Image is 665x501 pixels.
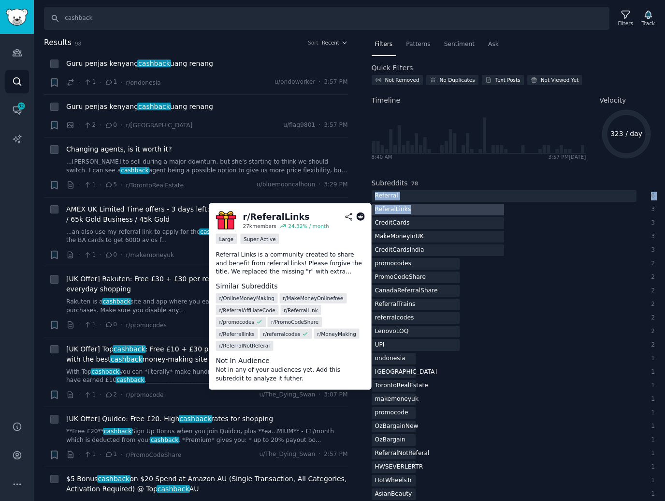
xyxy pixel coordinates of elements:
[271,319,318,325] span: r/ PromoCodeShare
[66,59,213,69] a: Guru penjas kenyangcashbackuang renang
[372,380,432,392] div: TorontoRealEstate
[66,427,348,444] a: **Free £20**cashbackSign Up Bonus when you join Quidco, plus **ea...MIUM** - £1/month which is de...
[219,330,255,337] span: r/ Referrallinks
[216,210,236,230] img: ReferalLinks
[243,223,276,229] div: 27k members
[372,448,433,460] div: ReferralNotReferal
[66,158,348,175] a: ...[PERSON_NAME] to sell during a major downturn, but she's starting to think we should switch. I...
[647,409,655,417] div: 1
[317,330,356,337] span: r/ MoneyMaking
[260,391,316,399] span: u/The_Dying_Swan
[257,181,316,189] span: u/bluemooncalhoun
[318,391,320,399] span: ·
[372,366,441,379] div: [GEOGRAPHIC_DATA]
[647,381,655,390] div: 1
[647,192,655,200] div: 6
[488,40,499,49] span: Ask
[84,121,96,130] span: 2
[219,306,275,313] span: r/ ReferralAffiliateCode
[372,299,419,311] div: ReferralTrains
[105,391,117,399] span: 2
[288,223,329,229] div: 24.32 % / month
[113,345,146,353] span: cashback
[75,41,81,46] span: 98
[647,395,655,404] div: 1
[495,76,520,83] div: Text Posts
[324,121,347,130] span: 3:57 PM
[216,281,365,291] dt: Similar Subreddits
[102,298,131,305] span: cashback
[375,40,393,49] span: Filters
[411,181,419,186] span: 78
[99,77,101,88] span: ·
[216,234,237,244] div: Large
[372,258,415,270] div: promocodes
[219,295,275,302] span: r/ OnlineMoneyMaking
[120,320,122,330] span: ·
[318,450,320,459] span: ·
[647,327,655,336] div: 2
[372,244,428,257] div: CreditCardsIndia
[647,354,655,363] div: 1
[372,421,422,433] div: OzBargainNew
[324,78,347,87] span: 3:57 PM
[444,40,475,49] span: Sentiment
[126,122,192,129] span: r/[GEOGRAPHIC_DATA]
[406,40,430,49] span: Patterns
[66,298,348,315] a: Rakuten is acashbacksite and app where you earn money back from your everyday purchases. Make sur...
[647,287,655,295] div: 2
[116,377,145,383] span: cashback
[120,390,122,400] span: ·
[84,251,96,259] span: 1
[99,250,101,260] span: ·
[647,490,655,499] div: 1
[372,394,422,406] div: makemoneyuk
[66,344,348,364] a: [UK Offer] Topcashback: Free £10 + £30 per referral. Make hundreds of pounds with the bestcashbac...
[219,342,270,349] span: r/ ReferralNotReferal
[78,180,80,190] span: ·
[647,368,655,377] div: 1
[66,102,213,112] a: Guru penjas kenyangcashbackuang renang
[17,103,26,109] span: 32
[324,181,347,189] span: 3:29 PM
[318,121,320,130] span: ·
[78,450,80,460] span: ·
[647,300,655,309] div: 2
[105,181,117,189] span: 5
[66,414,273,424] span: [UK Offer] Quidco: Free £20. High rates for shopping
[318,181,320,189] span: ·
[120,77,122,88] span: ·
[66,368,348,385] a: With Topcashbackyou can *literally* make hundreds or even tho...t! You can cash out once you have...
[66,274,348,294] a: [UK Offer] Rakuten: Free £30 + £30 per referral. Plus, earncashbackon your everyday shopping
[372,217,413,229] div: CreditCards
[66,102,213,112] span: Guru penjas kenyang uang renang
[647,232,655,241] div: 3
[91,368,120,375] span: cashback
[284,306,318,313] span: r/ ReferralLink
[84,320,96,329] span: 1
[66,144,172,154] a: Changing agents, is it worth it?
[66,474,348,494] span: $5 Bonus on $20 Spend at Amazon AU (Single Transaction, All Categories, Activation Required) @ To...
[120,250,122,260] span: ·
[137,60,171,67] span: cashback
[99,320,101,330] span: ·
[110,355,143,363] span: cashback
[84,450,96,459] span: 1
[66,204,348,225] a: AMEX UK Limited Time offers - 3 days left: 100k Platinum / 130k Platinum Business / 65k Gold Busi...
[324,391,347,399] span: 3:07 PM
[105,78,117,87] span: 1
[66,344,348,364] span: [UK Offer] Top : Free £10 + £30 per referral. Make hundreds of pounds with the best money-making ...
[322,39,348,46] button: Recent
[66,59,213,69] span: Guru penjas kenyang uang renang
[105,121,117,130] span: 0
[647,314,655,322] div: 2
[150,437,179,443] span: cashback
[78,120,80,130] span: ·
[647,422,655,431] div: 1
[372,434,409,446] div: OzBargain
[84,391,96,399] span: 1
[372,63,413,73] h2: Quick Filters
[372,353,409,365] div: ondonesia
[610,130,642,137] text: 323 / day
